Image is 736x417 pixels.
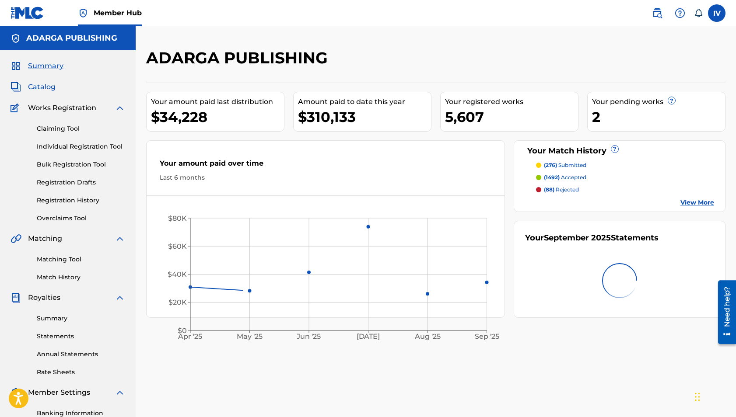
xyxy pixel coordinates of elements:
[28,233,62,244] span: Matching
[536,174,714,181] a: (1492) accepted
[357,333,380,341] tspan: [DATE]
[11,7,44,19] img: MLC Logo
[544,174,586,181] p: accepted
[544,233,611,243] span: September 2025
[695,384,700,410] div: Arrastrar
[298,107,431,127] div: $310,133
[160,173,491,182] div: Last 6 months
[168,270,187,278] tspan: $40K
[28,292,60,303] span: Royalties
[37,314,125,323] a: Summary
[151,97,284,107] div: Your amount paid last distribution
[37,255,125,264] a: Matching Tool
[525,145,714,157] div: Your Match History
[475,333,499,341] tspan: Sep '25
[11,82,56,92] a: CatalogCatalog
[692,375,736,417] iframe: Chat Widget
[671,4,689,22] div: Help
[11,61,21,71] img: Summary
[11,33,21,44] img: Accounts
[544,162,557,168] span: (276)
[544,186,554,193] span: (88)
[11,61,63,71] a: SummarySummary
[11,103,22,113] img: Works Registration
[525,232,659,244] div: Your Statements
[28,61,63,71] span: Summary
[711,277,736,347] iframe: Resource Center
[37,178,125,187] a: Registration Drafts
[414,333,441,341] tspan: Aug '25
[168,242,187,250] tspan: $60K
[94,8,142,18] span: Member Hub
[37,196,125,205] a: Registration History
[536,161,714,169] a: (276) submitted
[237,333,263,341] tspan: May '25
[536,186,714,194] a: (88) rejected
[160,158,491,173] div: Your amount paid over time
[692,375,736,417] div: Widget de chat
[298,97,431,107] div: Amount paid to date this year
[28,387,90,398] span: Member Settings
[37,350,125,359] a: Annual Statements
[151,107,284,127] div: $34,228
[146,48,332,68] h2: ADARGA PUBLISHING
[178,333,203,341] tspan: Apr '25
[11,387,21,398] img: Member Settings
[592,107,725,127] div: 2
[168,214,187,222] tspan: $80K
[445,97,578,107] div: Your registered works
[37,124,125,133] a: Claiming Tool
[11,292,21,303] img: Royalties
[115,233,125,244] img: expand
[168,299,187,307] tspan: $20K
[11,82,21,92] img: Catalog
[694,9,703,17] div: Notifications
[37,214,125,223] a: Overclaims Tool
[611,146,618,153] span: ?
[37,142,125,151] a: Individual Registration Tool
[680,198,714,207] a: View More
[668,97,675,104] span: ?
[78,8,88,18] img: Top Rightsholder
[648,4,666,22] a: Public Search
[37,273,125,282] a: Match History
[178,327,187,335] tspan: $0
[675,8,685,18] img: help
[115,387,125,398] img: expand
[37,332,125,341] a: Statements
[445,107,578,127] div: 5,607
[115,103,125,113] img: expand
[544,186,579,194] p: rejected
[28,82,56,92] span: Catalog
[544,174,560,181] span: (1492)
[602,263,637,298] img: preloader
[37,368,125,377] a: Rate Sheets
[26,33,117,43] h5: ADARGA PUBLISHING
[708,4,725,22] div: User Menu
[11,233,21,244] img: Matching
[544,161,586,169] p: submitted
[28,103,96,113] span: Works Registration
[37,160,125,169] a: Bulk Registration Tool
[652,8,662,18] img: search
[115,292,125,303] img: expand
[592,97,725,107] div: Your pending works
[297,333,321,341] tspan: Jun '25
